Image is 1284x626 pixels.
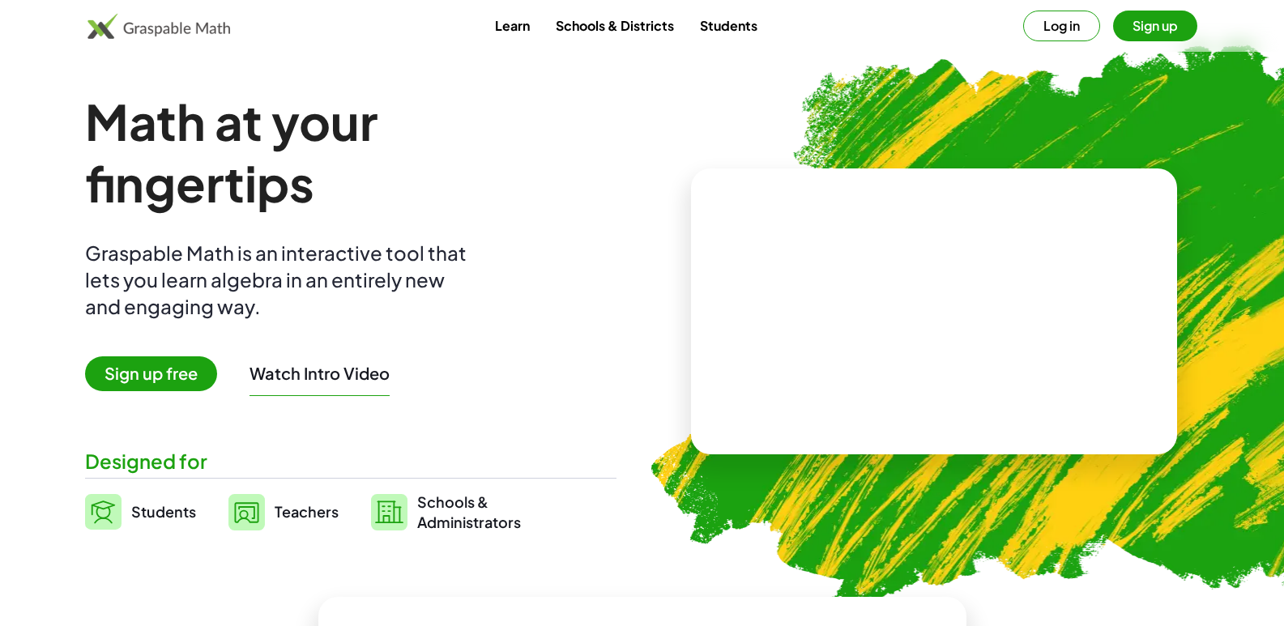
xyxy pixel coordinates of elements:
a: Students [687,11,770,40]
a: Students [85,492,196,532]
div: Designed for [85,448,616,475]
button: Sign up [1113,11,1197,41]
button: Log in [1023,11,1100,41]
div: Graspable Math is an interactive tool that lets you learn algebra in an entirely new and engaging... [85,240,474,320]
video: What is this? This is dynamic math notation. Dynamic math notation plays a central role in how Gr... [813,251,1056,373]
span: Teachers [275,502,339,521]
span: Sign up free [85,356,217,391]
a: Schools & Districts [543,11,687,40]
button: Watch Intro Video [250,363,390,384]
img: svg%3e [228,494,265,530]
a: Learn [482,11,543,40]
img: svg%3e [371,494,407,530]
img: svg%3e [85,494,122,530]
a: Teachers [228,492,339,532]
span: Students [131,502,196,521]
span: Schools & Administrators [417,492,521,532]
h1: Math at your fingertips [85,91,600,214]
a: Schools &Administrators [371,492,521,532]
